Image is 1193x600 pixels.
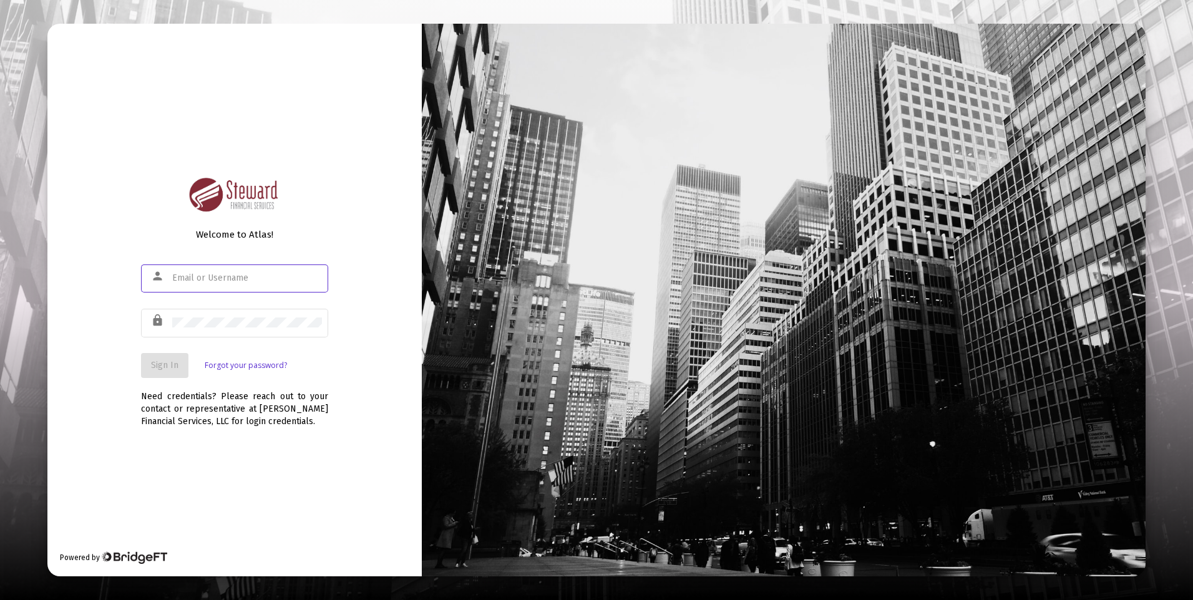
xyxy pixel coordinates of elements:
[151,360,178,370] span: Sign In
[205,359,287,372] a: Forgot your password?
[141,228,328,241] div: Welcome to Atlas!
[151,313,166,328] mat-icon: lock
[151,269,166,284] mat-icon: person
[141,353,188,378] button: Sign In
[183,172,287,219] img: Logo
[101,551,167,564] img: Bridge Financial Technology Logo
[60,551,167,564] div: Powered by
[141,378,328,428] div: Need credentials? Please reach out to your contact or representative at [PERSON_NAME] Financial S...
[172,273,322,283] input: Email or Username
